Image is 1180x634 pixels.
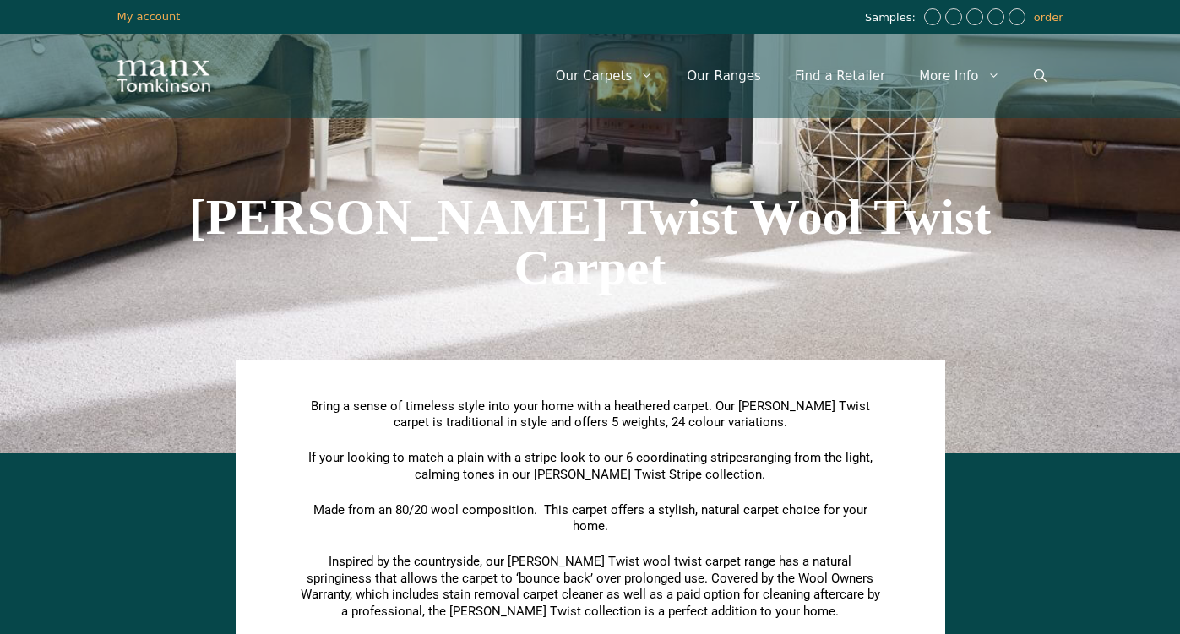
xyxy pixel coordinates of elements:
[1017,51,1063,101] a: Open Search Bar
[117,10,181,23] a: My account
[539,51,671,101] a: Our Carpets
[865,11,920,25] span: Samples:
[299,554,882,620] p: Inspired by the countryside, our [PERSON_NAME] Twist wool twist carpet range has a natural spring...
[902,51,1016,101] a: More Info
[117,192,1063,293] h1: [PERSON_NAME] Twist Wool Twist Carpet
[299,398,882,431] p: Bring a sense of timeless style into your home with a heathered carpet. Our [PERSON_NAME] Twist c...
[670,51,778,101] a: Our Ranges
[1034,11,1063,24] a: order
[299,450,882,483] p: If your looking to match a plain with a stripe look to our 6 coordinating stripes
[539,51,1063,101] nav: Primary
[117,60,210,92] img: Manx Tomkinson
[299,502,882,535] p: Made from an 80/20 wool composition. This carpet offers a stylish, natural carpet choice for your...
[415,450,873,482] span: ranging from the light, calming tones in our [PERSON_NAME] Twist Stripe collection.
[778,51,902,101] a: Find a Retailer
